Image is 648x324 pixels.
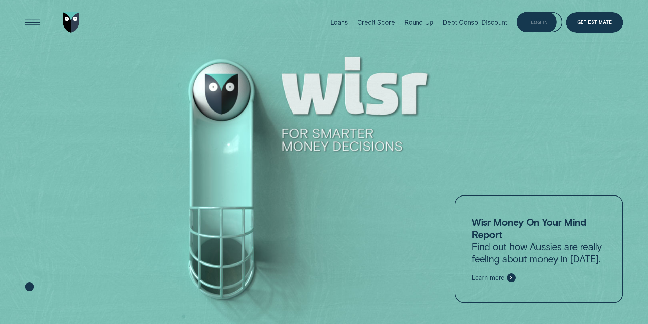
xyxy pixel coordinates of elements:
button: Log in [517,12,562,32]
div: Debt Consol Discount [443,19,507,27]
img: Wisr [63,12,80,33]
a: Get Estimate [566,12,623,33]
div: Credit Score [357,19,395,27]
strong: Wisr Money On Your Mind Report [472,216,586,240]
span: Learn more [472,274,504,282]
button: Open Menu [22,12,43,33]
div: Loans [330,19,348,27]
p: Find out how Aussies are really feeling about money in [DATE]. [472,216,606,265]
a: Wisr Money On Your Mind ReportFind out how Aussies are really feeling about money in [DATE].Learn... [455,195,623,303]
div: Round Up [404,19,433,27]
div: Log in [531,21,548,25]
